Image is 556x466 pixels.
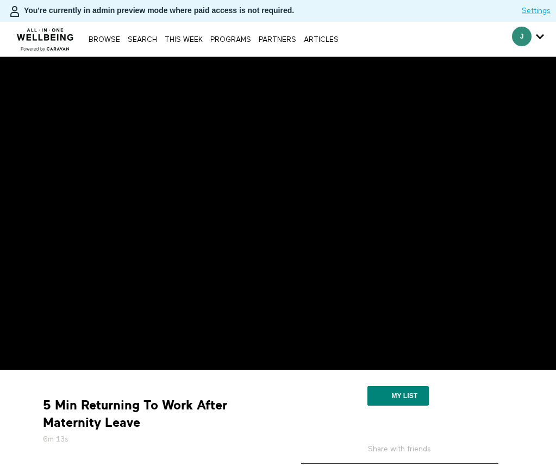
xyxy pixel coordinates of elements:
a: Browse [86,36,123,44]
img: CARAVAN [13,20,78,53]
a: PARTNERS [256,36,299,44]
h5: Share with friends [301,444,498,463]
h5: 6m 13s [43,434,270,445]
img: person-bdfc0eaa9744423c596e6e1c01710c89950b1dff7c83b5d61d716cfd8139584f.svg [8,5,21,18]
strong: 5 Min Returning To Work After Maternity Leave [43,397,270,431]
div: Secondary [504,22,552,57]
nav: Primary [86,34,341,45]
a: Settings [522,5,551,16]
a: Search [125,36,160,44]
button: My list [367,386,429,406]
a: PROGRAMS [208,36,254,44]
a: ARTICLES [301,36,341,44]
a: THIS WEEK [162,36,205,44]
